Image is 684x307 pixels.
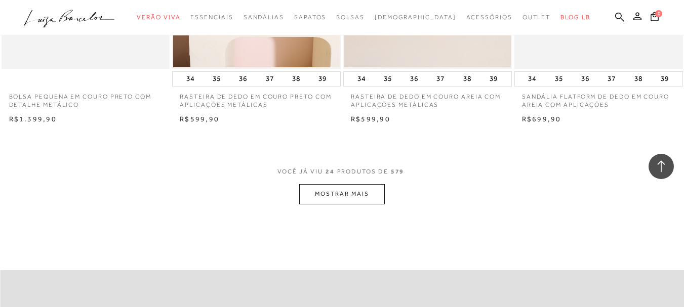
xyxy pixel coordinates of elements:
[381,72,395,86] button: 35
[433,72,448,86] button: 37
[648,11,662,25] button: 0
[560,8,590,27] a: BLOG LB
[137,14,180,21] span: Verão Viva
[294,14,326,21] span: Sapatos
[354,72,369,86] button: 34
[277,168,407,175] span: VOCÊ JÁ VIU PRODUTOS DE
[552,72,566,86] button: 35
[514,86,683,110] a: SANDÁLIA FLATFORM DE DEDO EM COURO AREIA COM APLICAÇÕES
[315,72,330,86] button: 39
[655,10,662,17] span: 0
[183,72,197,86] button: 34
[351,115,390,123] span: R$599,90
[407,72,421,86] button: 36
[294,8,326,27] a: noSubCategoriesText
[326,168,335,175] span: 24
[658,72,672,86] button: 39
[190,14,233,21] span: Essenciais
[466,14,512,21] span: Acessórios
[525,72,539,86] button: 34
[236,72,250,86] button: 36
[343,86,512,110] a: RASTEIRA DE DEDO EM COURO AREIA COM APLICAÇÕES METÁLICAS
[210,72,224,86] button: 35
[299,184,384,204] button: MOSTRAR MAIS
[578,72,592,86] button: 36
[522,8,551,27] a: noSubCategoriesText
[560,14,590,21] span: BLOG LB
[289,72,303,86] button: 38
[336,14,365,21] span: Bolsas
[375,14,456,21] span: [DEMOGRAPHIC_DATA]
[137,8,180,27] a: noSubCategoriesText
[263,72,277,86] button: 37
[460,72,474,86] button: 38
[190,8,233,27] a: noSubCategoriesText
[172,86,341,110] a: RASTEIRA DE DEDO EM COURO PRETO COM APLICAÇÕES METÁLICAS
[466,8,512,27] a: noSubCategoriesText
[375,8,456,27] a: noSubCategoriesText
[631,72,646,86] button: 38
[605,72,619,86] button: 37
[522,115,561,123] span: R$699,90
[391,168,405,175] span: 579
[487,72,501,86] button: 39
[2,86,170,110] a: BOLSA PEQUENA EM COURO PRETO COM DETALHE METÁLICO
[9,115,57,123] span: R$1.399,90
[244,8,284,27] a: noSubCategoriesText
[336,8,365,27] a: noSubCategoriesText
[180,115,219,123] span: R$599,90
[522,14,551,21] span: Outlet
[244,14,284,21] span: Sandálias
